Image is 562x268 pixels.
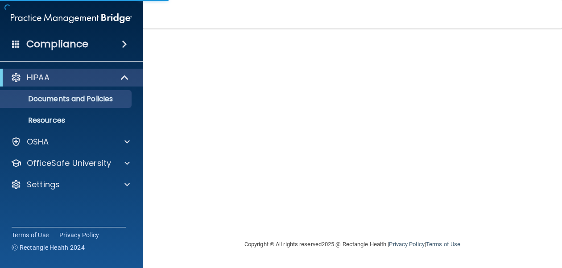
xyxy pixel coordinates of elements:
a: Settings [11,179,130,190]
img: PMB logo [11,9,132,27]
a: OfficeSafe University [11,158,130,169]
p: Settings [27,179,60,190]
a: Terms of Use [426,241,460,247]
p: HIPAA [27,72,50,83]
a: Privacy Policy [389,241,424,247]
p: Resources [6,116,128,125]
a: Terms of Use [12,231,49,239]
p: OfficeSafe University [27,158,111,169]
p: Documents and Policies [6,95,128,103]
h4: Compliance [26,38,88,50]
a: HIPAA [11,72,129,83]
p: OSHA [27,136,49,147]
a: OSHA [11,136,130,147]
a: Privacy Policy [59,231,99,239]
div: Copyright © All rights reserved 2025 @ Rectangle Health | | [190,230,515,259]
span: Ⓒ Rectangle Health 2024 [12,243,85,252]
